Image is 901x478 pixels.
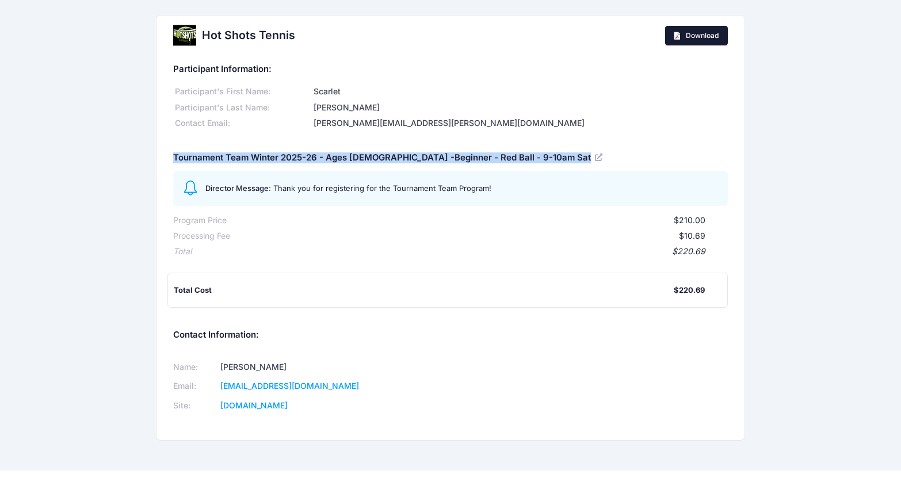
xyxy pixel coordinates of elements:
div: Total [173,246,192,258]
div: $220.69 [192,246,705,258]
a: [EMAIL_ADDRESS][DOMAIN_NAME] [220,381,359,391]
div: [PERSON_NAME] [312,102,728,114]
div: $10.69 [230,230,705,242]
div: [PERSON_NAME][EMAIL_ADDRESS][PERSON_NAME][DOMAIN_NAME] [312,117,728,129]
h2: Hot Shots Tennis [202,29,295,42]
div: Contact Email: [173,117,312,129]
a: Download [665,26,728,45]
span: Director Message: [205,183,271,193]
div: Participant's Last Name: [173,102,312,114]
h5: Tournament Team Winter 2025-26 - Ages [DEMOGRAPHIC_DATA] -Beginner - Red Ball - 9-10am Sat [173,153,604,163]
td: Site: [173,396,217,416]
a: View Registration Details [595,152,604,162]
td: [PERSON_NAME] [217,357,436,377]
td: Email: [173,377,217,396]
span: Download [686,31,719,40]
h5: Participant Information: [173,64,728,75]
div: Participant's First Name: [173,86,312,98]
span: $210.00 [674,215,705,225]
div: $220.69 [674,285,705,296]
div: Scarlet [312,86,728,98]
span: Thank you for registering for the Tournament Team Program! [273,183,491,193]
div: Program Price [173,215,227,227]
td: Name: [173,357,217,377]
div: Processing Fee [173,230,230,242]
h5: Contact Information: [173,330,728,341]
a: [DOMAIN_NAME] [220,400,288,410]
div: Total Cost [174,285,674,296]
